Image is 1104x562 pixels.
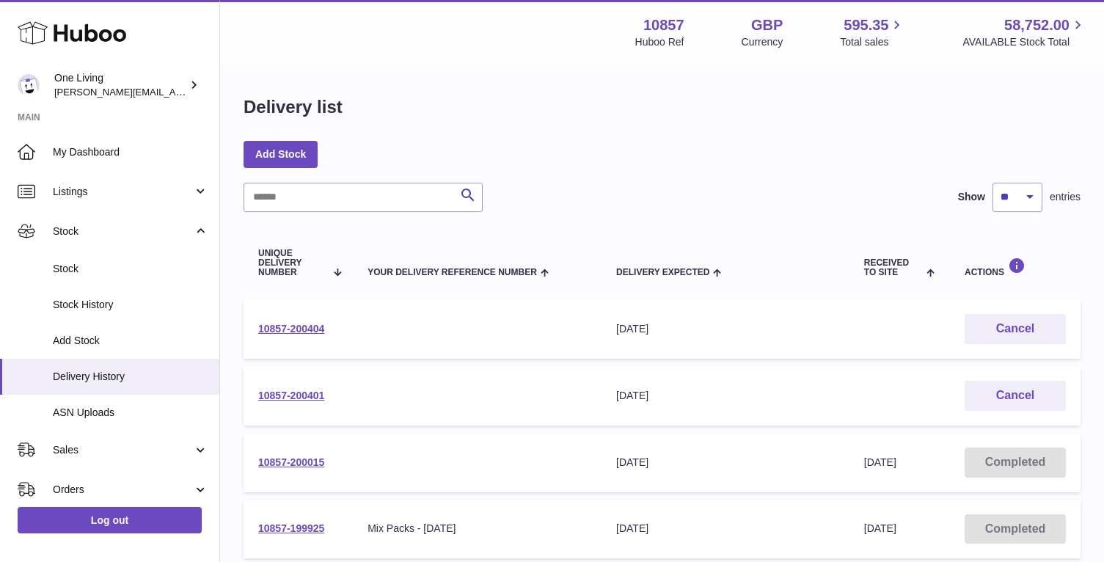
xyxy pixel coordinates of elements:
[616,456,835,470] div: [DATE]
[368,522,587,536] div: Mix Packs - [DATE]
[258,522,324,534] a: 10857-199925
[616,322,835,336] div: [DATE]
[643,15,684,35] strong: 10857
[53,443,193,457] span: Sales
[368,268,537,277] span: Your Delivery Reference Number
[258,323,324,335] a: 10857-200404
[244,141,318,167] a: Add Stock
[1050,190,1081,204] span: entries
[53,483,193,497] span: Orders
[962,15,1086,49] a: 58,752.00 AVAILABLE Stock Total
[958,190,985,204] label: Show
[965,258,1066,277] div: Actions
[635,35,684,49] div: Huboo Ref
[53,370,208,384] span: Delivery History
[53,334,208,348] span: Add Stock
[54,71,186,99] div: One Living
[53,185,193,199] span: Listings
[864,522,896,534] span: [DATE]
[244,95,343,119] h1: Delivery list
[864,456,896,468] span: [DATE]
[53,145,208,159] span: My Dashboard
[18,507,202,533] a: Log out
[616,268,709,277] span: Delivery Expected
[840,35,905,49] span: Total sales
[751,15,783,35] strong: GBP
[616,522,835,536] div: [DATE]
[258,456,324,468] a: 10857-200015
[844,15,888,35] span: 595.35
[258,249,326,278] span: Unique Delivery Number
[742,35,783,49] div: Currency
[965,314,1066,344] button: Cancel
[616,389,835,403] div: [DATE]
[840,15,905,49] a: 595.35 Total sales
[54,86,294,98] span: [PERSON_NAME][EMAIL_ADDRESS][DOMAIN_NAME]
[18,74,40,96] img: Jessica@oneliving.com
[965,381,1066,411] button: Cancel
[962,35,1086,49] span: AVAILABLE Stock Total
[53,406,208,420] span: ASN Uploads
[53,225,193,238] span: Stock
[53,262,208,276] span: Stock
[864,258,923,277] span: Received to Site
[258,390,324,401] a: 10857-200401
[53,298,208,312] span: Stock History
[1004,15,1070,35] span: 58,752.00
